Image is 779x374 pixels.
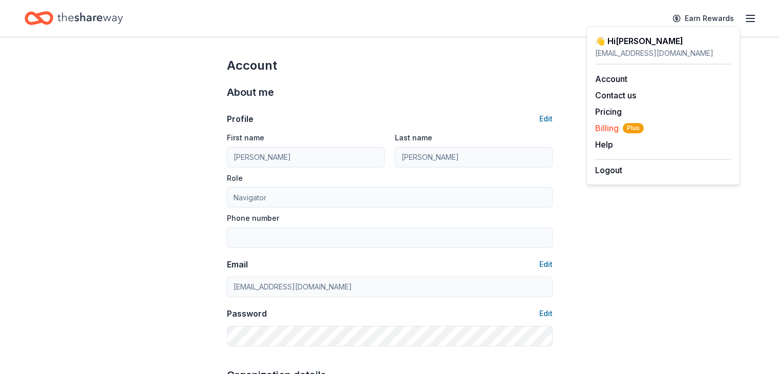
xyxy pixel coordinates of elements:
div: Password [227,307,267,320]
label: First name [227,133,264,143]
label: Phone number [227,213,279,223]
div: Email [227,258,248,271]
label: Last name [395,133,432,143]
button: Help [595,138,613,151]
a: Earn Rewards [666,9,740,28]
a: Home [25,6,123,30]
label: Role [227,173,243,183]
span: Billing [595,122,644,134]
button: Contact us [595,89,636,101]
button: Edit [539,258,553,271]
a: Account [595,74,627,84]
button: Edit [539,113,553,125]
a: Pricing [595,107,622,117]
div: Account [227,57,553,74]
div: Profile [227,113,254,125]
div: About me [227,84,553,100]
div: 👋 Hi [PERSON_NAME] [595,35,731,47]
button: Edit [539,307,553,320]
div: [EMAIL_ADDRESS][DOMAIN_NAME] [595,47,731,59]
button: BillingPlus [595,122,644,134]
button: Logout [595,164,622,176]
span: Plus [623,123,644,133]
